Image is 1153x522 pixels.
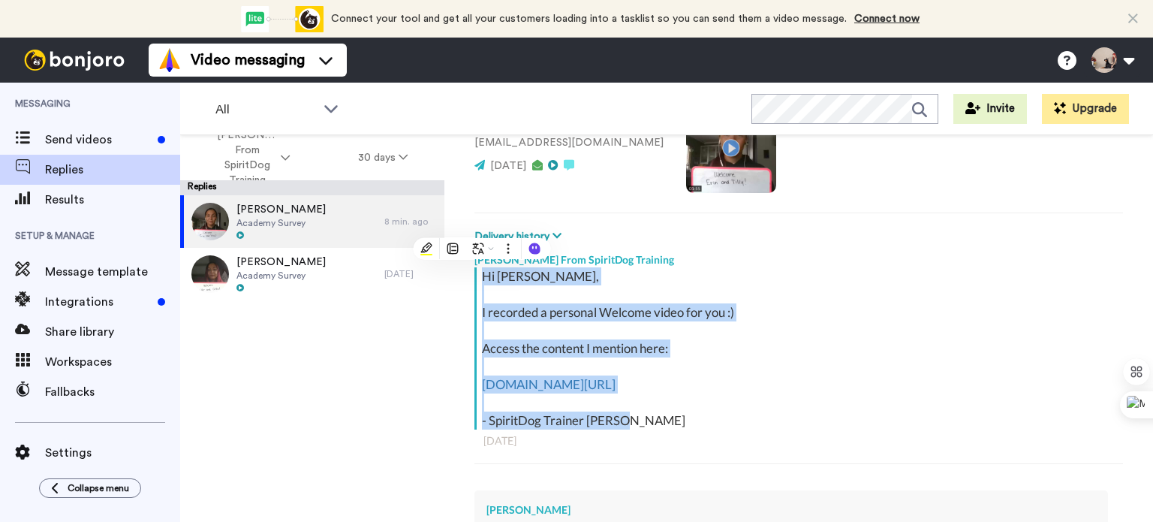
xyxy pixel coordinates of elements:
a: [DOMAIN_NAME][URL] [482,376,616,392]
p: [EMAIL_ADDRESS][DOMAIN_NAME] [474,135,664,151]
span: Share library [45,323,180,341]
div: Hi [PERSON_NAME], I recorded a personal Welcome video for you :) Access the content I mention her... [482,267,1119,430]
span: Send videos [45,131,152,149]
img: 14f53bf2-9782-4e16-906f-ebef0a4a4cc8-thumb.jpg [191,203,229,240]
div: [PERSON_NAME] [486,502,1096,517]
img: bj-logo-header-white.svg [18,50,131,71]
span: [PERSON_NAME] [236,255,326,270]
a: Connect now [854,14,920,24]
span: All [215,101,316,119]
img: vm-color.svg [158,48,182,72]
span: Results [45,191,180,209]
span: Settings [45,444,180,462]
div: animation [241,6,324,32]
span: Workspaces [45,353,180,371]
button: Delivery history [474,228,566,245]
span: Replies [45,161,180,179]
div: [PERSON_NAME] From SpiritDog Training [474,245,1123,267]
button: [PERSON_NAME] From SpiritDog Training [183,122,324,194]
span: Message template [45,263,180,281]
span: [PERSON_NAME] From SpiritDog Training [217,128,278,188]
span: Connect your tool and get all your customers loading into a tasklist so you can send them a video... [331,14,847,24]
span: Collapse menu [68,482,129,494]
button: Invite [953,94,1027,124]
div: 8 min. ago [384,216,437,228]
a: [PERSON_NAME]Academy Survey8 min. ago [180,195,444,248]
span: Integrations [45,293,152,311]
button: Upgrade [1042,94,1129,124]
div: [DATE] [384,268,437,280]
span: Academy Survey [236,270,326,282]
button: 30 days [324,144,442,171]
img: e777535d-6082-4240-8f9f-3b3c19d95316-thumb.jpg [191,255,229,293]
a: [PERSON_NAME]Academy Survey[DATE] [180,248,444,300]
span: Fallbacks [45,383,180,401]
div: Replies [180,180,444,195]
span: [PERSON_NAME] [236,202,326,217]
span: Video messaging [191,50,305,71]
button: Collapse menu [39,478,141,498]
span: Academy Survey [236,217,326,229]
span: [DATE] [490,161,526,171]
div: [DATE] [483,433,1114,448]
